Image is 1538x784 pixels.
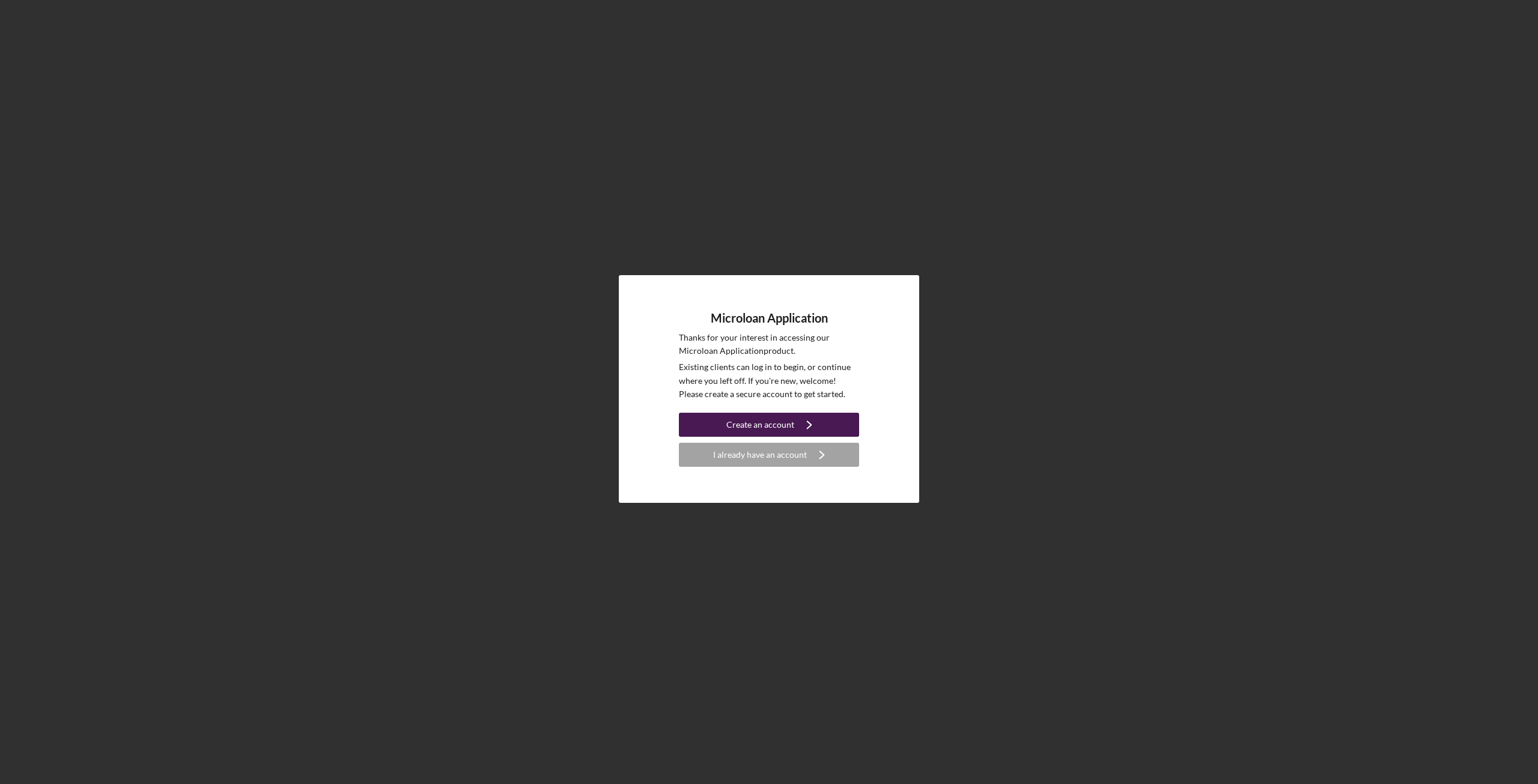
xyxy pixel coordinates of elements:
[679,443,859,467] button: I already have an account
[679,331,859,358] p: Thanks for your interest in accessing our Microloan Application product.
[679,413,859,440] a: Create an account
[726,413,794,437] div: Create an account
[679,413,859,437] button: Create an account
[679,360,859,401] p: Existing clients can log in to begin, or continue where you left off. If you're new, welcome! Ple...
[711,311,828,325] h4: Microloan Application
[713,443,807,467] div: I already have an account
